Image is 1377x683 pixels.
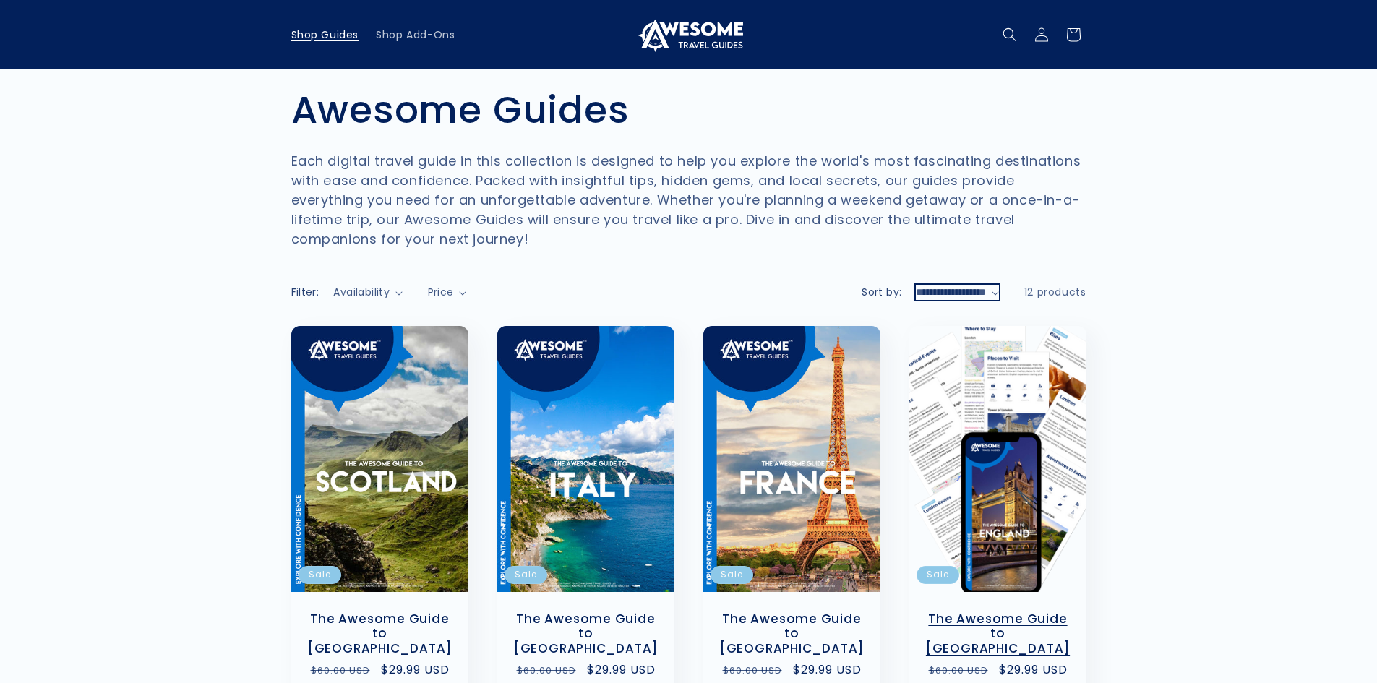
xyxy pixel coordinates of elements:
h1: Awesome Guides [291,87,1086,133]
summary: Price [428,285,467,300]
a: The Awesome Guide to [GEOGRAPHIC_DATA] [512,611,660,656]
span: 12 products [1024,285,1086,299]
a: The Awesome Guide to [GEOGRAPHIC_DATA] [306,611,454,656]
summary: Search [994,19,1026,51]
h2: Filter: [291,285,319,300]
a: The Awesome Guide to [GEOGRAPHIC_DATA] [718,611,866,656]
p: Each digital travel guide in this collection is designed to help you explore the world's most fas... [291,151,1086,249]
a: The Awesome Guide to [GEOGRAPHIC_DATA] [924,611,1072,656]
a: Shop Guides [283,20,368,50]
span: Price [428,285,454,299]
label: Sort by: [862,285,901,299]
span: Shop Guides [291,28,359,41]
img: Awesome Travel Guides [635,17,743,52]
summary: Availability (0 selected) [333,285,402,300]
a: Shop Add-Ons [367,20,463,50]
a: Awesome Travel Guides [629,12,748,57]
span: Availability [333,285,390,299]
span: Shop Add-Ons [376,28,455,41]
